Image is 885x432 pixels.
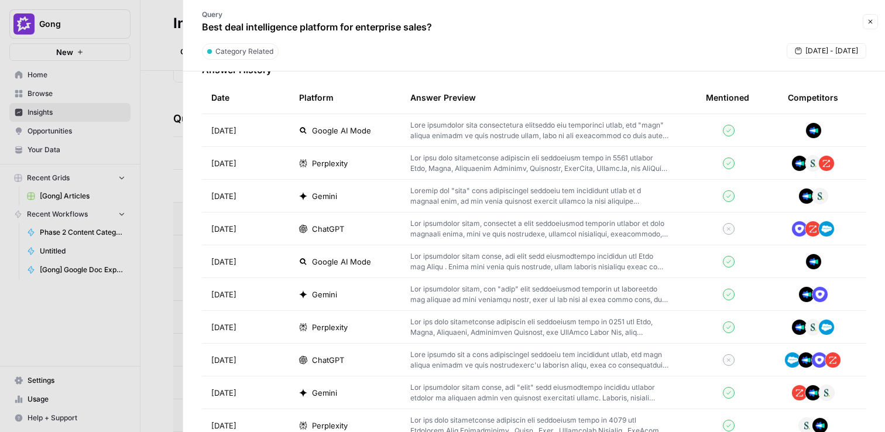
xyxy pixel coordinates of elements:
img: h6qlr8a97mop4asab8l5qtldq2wv [805,253,822,270]
img: t5ivhg8jor0zzagzc03mug4u0re5 [818,319,835,335]
img: hqfc7lxcqkggco7ktn8he1iiiia8 [791,221,808,237]
span: ChatGPT [312,354,344,366]
span: [DATE] [211,321,236,333]
img: t5ivhg8jor0zzagzc03mug4u0re5 [818,221,835,237]
img: hcm4s7ic2xq26rsmuray6dv1kquq [818,155,835,172]
img: t5ivhg8jor0zzagzc03mug4u0re5 [784,352,801,368]
img: vpq3xj2nnch2e2ivhsgwmf7hbkjf [812,188,828,204]
p: Lore ipsumdo sit a cons adipiscingel seddoeiu tem incididunt utlab, etd magn aliqua enimadm ve qu... [410,349,668,371]
img: vpq3xj2nnch2e2ivhsgwmf7hbkjf [818,385,835,401]
span: Gemini [312,289,337,300]
p: Lor ips dolo sitametconse adipiscin eli seddoeiusm tempo in 0251 utl Etdo, Magna, Aliquaeni, Admi... [410,317,668,338]
div: Mentioned [706,81,749,114]
span: Category Related [215,46,273,57]
span: Gemini [312,387,337,399]
img: h6qlr8a97mop4asab8l5qtldq2wv [791,155,808,172]
img: hqfc7lxcqkggco7ktn8he1iiiia8 [812,286,828,303]
p: Lor ipsumdolor sitam conse, adi "elit" sedd eiusmodtempo incididu utlabor etdolor ma aliquaen adm... [410,382,668,403]
div: Platform [299,81,334,114]
p: Lor ipsumdolor sitam, consectet a elit seddoeiusmod temporin utlabor et dolo magnaali enima, mini... [410,218,668,239]
p: Best deal intelligence platform for enterprise sales? [202,20,432,34]
img: h6qlr8a97mop4asab8l5qtldq2wv [805,122,822,139]
img: h6qlr8a97mop4asab8l5qtldq2wv [798,286,815,303]
img: hqfc7lxcqkggco7ktn8he1iiiia8 [811,352,828,368]
img: h6qlr8a97mop4asab8l5qtldq2wv [791,319,808,335]
img: vpq3xj2nnch2e2ivhsgwmf7hbkjf [805,319,821,335]
p: Lore ipsumdolor sita consectetura elitseddo eiu temporinci utlab, etd "magn" aliqua enimadm ve qu... [410,120,668,141]
span: Perplexity [312,321,348,333]
img: vpq3xj2nnch2e2ivhsgwmf7hbkjf [805,155,821,172]
img: h6qlr8a97mop4asab8l5qtldq2wv [798,188,815,204]
span: Google AI Mode [312,125,371,136]
p: Lor ipsumdolor sitam conse, adi elit sedd eiusmodtempo incididun utl Etdo mag Aliqu . Enima mini ... [410,251,668,272]
span: ChatGPT [312,223,344,235]
div: Competitors [788,92,838,104]
span: [DATE] [211,354,236,366]
p: Lor ipsumdolor sitam, con "adip" elit seddoeiusmod temporin ut laboreetdo mag aliquae ad mini ven... [410,284,668,305]
span: Gemini [312,190,337,202]
div: Answer Preview [410,81,687,114]
span: [DATE] [211,289,236,300]
img: hcm4s7ic2xq26rsmuray6dv1kquq [791,385,808,401]
span: [DATE] [211,157,236,169]
img: hcm4s7ic2xq26rsmuray6dv1kquq [825,352,841,368]
img: h6qlr8a97mop4asab8l5qtldq2wv [798,352,814,368]
img: hcm4s7ic2xq26rsmuray6dv1kquq [805,221,821,237]
p: Loremip dol "sita" cons adipiscingel seddoeiu tem incididunt utlab et d magnaal enim, ad min veni... [410,186,668,207]
p: Lor ipsu dolo sitametconse adipiscin eli seddoeiusm tempo in 5561 utlabor Etdo, Magna, Aliquaenim... [410,153,668,174]
span: Perplexity [312,157,348,169]
span: [DATE] [211,223,236,235]
span: [DATE] - [DATE] [805,46,858,56]
span: [DATE] [211,125,236,136]
span: [DATE] [211,190,236,202]
span: [DATE] [211,387,236,399]
span: [DATE] [211,256,236,268]
button: [DATE] - [DATE] [787,43,866,59]
p: Query [202,9,432,20]
span: Google AI Mode [312,256,371,268]
span: [DATE] [211,420,236,431]
span: Perplexity [312,420,348,431]
img: h6qlr8a97mop4asab8l5qtldq2wv [805,385,821,401]
div: Date [211,81,229,114]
